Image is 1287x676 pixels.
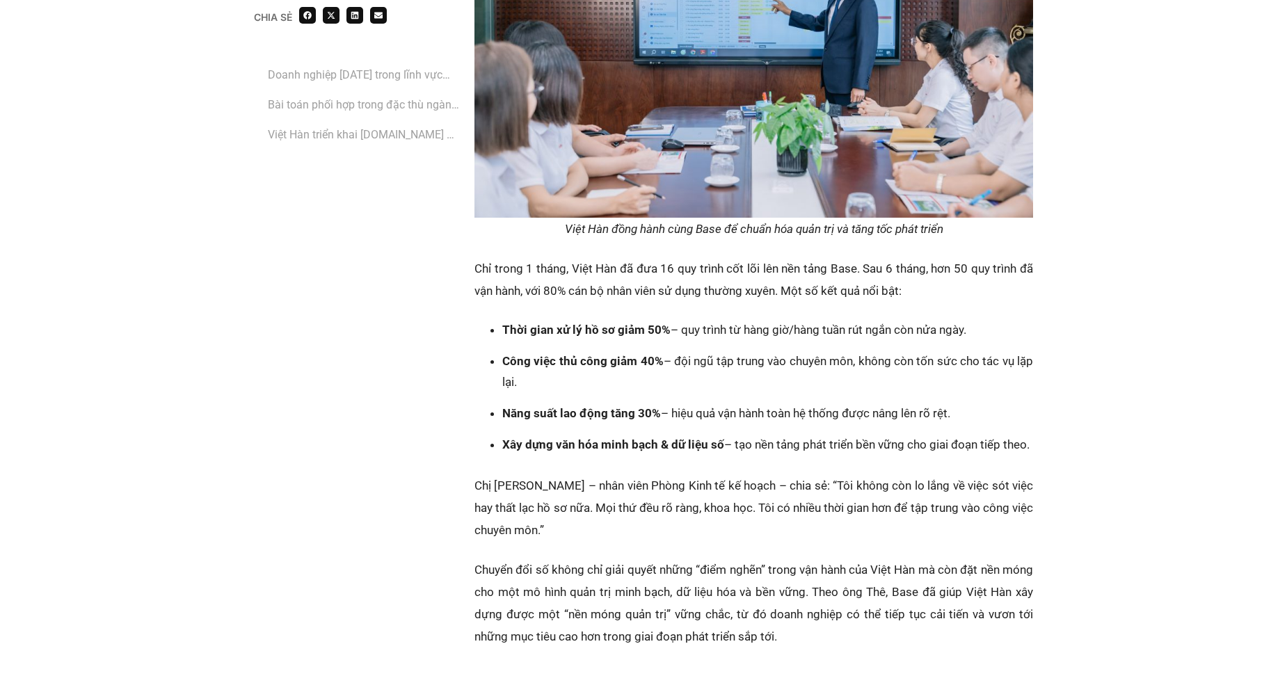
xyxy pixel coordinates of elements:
strong: Xây dựng văn hóa minh bạch & dữ liệu số [502,437,724,451]
a: Việt Hàn triển khai [DOMAIN_NAME] – Chuẩn hóa hệ thống quản trị [268,126,461,143]
div: Share on email [370,7,387,24]
div: Share on x-twitter [323,7,339,24]
div: Share on linkedin [346,7,363,24]
strong: Công việc thủ công giảm 40% [502,354,664,368]
li: – tạo nền tảng phát triển bền vững cho giai đoạn tiếp theo. [502,434,1033,455]
p: Chuyển đổi số không chỉ giải quyết những “điểm nghẽn” trong vận hành của Việt Hàn mà còn đặt nền ... [474,558,1033,647]
em: Việt Hàn đồng hành cùng Base để chuẩn hóa quản trị và tăng tốc phát triển [565,222,943,236]
strong: Năng suất lao động tăng 30% [502,406,661,420]
div: Share on facebook [299,7,316,24]
div: Chia sẻ [254,13,292,22]
a: Doanh nghiệp [DATE] trong lĩnh vực xây dựng hạ tầng và công nghiệp [268,66,461,83]
strong: Thời gian xử lý hồ sơ giảm 50% [502,323,671,337]
a: Bài toán phối hợp trong đặc thù ngành xây dựng [268,96,461,113]
p: Chỉ trong 1 tháng, Việt Hàn đã đưa 16 quy trình cốt lõi lên nền tảng Base. Sau 6 tháng, hơn 50 qu... [474,257,1033,302]
p: Chị [PERSON_NAME] – nhân viên Phòng Kinh tế kế hoạch – chia sẻ: “Tôi không còn lo lắng về việc só... [474,474,1033,541]
li: – đội ngũ tập trung vào chuyên môn, không còn tốn sức cho tác vụ lặp lại. [502,351,1033,392]
li: – hiệu quả vận hành toàn hệ thống được nâng lên rõ rệt. [502,403,1033,424]
li: – quy trình từ hàng giờ/hàng tuần rút ngắn còn nửa ngày. [502,319,1033,340]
